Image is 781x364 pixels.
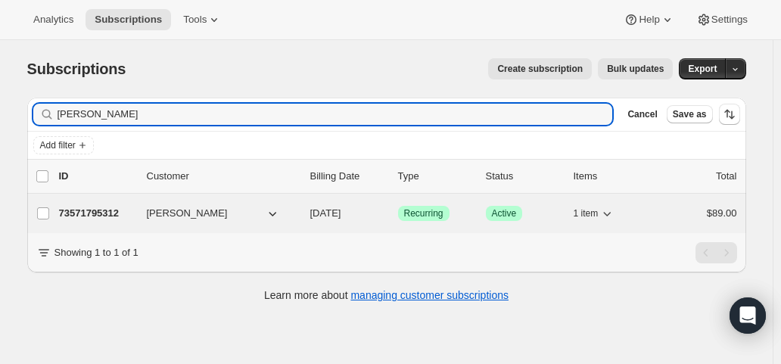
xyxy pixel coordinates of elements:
[639,14,659,26] span: Help
[404,207,443,219] span: Recurring
[86,9,171,30] button: Subscriptions
[147,169,298,184] p: Customer
[174,9,231,30] button: Tools
[59,169,737,184] div: IDCustomerBilling DateTypeStatusItemsTotal
[95,14,162,26] span: Subscriptions
[707,207,737,219] span: $89.00
[58,104,613,125] input: Filter subscribers
[486,169,562,184] p: Status
[310,207,341,219] span: [DATE]
[574,169,649,184] div: Items
[59,169,135,184] p: ID
[695,242,737,263] nav: Pagination
[350,289,509,301] a: managing customer subscriptions
[398,169,474,184] div: Type
[59,203,737,224] div: 73571795312[PERSON_NAME][DATE]SuccessRecurringSuccessActive1 item$89.00
[33,136,94,154] button: Add filter
[138,201,289,226] button: [PERSON_NAME]
[687,9,757,30] button: Settings
[730,297,766,334] div: Open Intercom Messenger
[574,203,615,224] button: 1 item
[574,207,599,219] span: 1 item
[627,108,657,120] span: Cancel
[598,58,673,79] button: Bulk updates
[615,9,683,30] button: Help
[264,288,509,303] p: Learn more about
[147,206,228,221] span: [PERSON_NAME]
[716,169,736,184] p: Total
[497,63,583,75] span: Create subscription
[24,9,82,30] button: Analytics
[673,108,707,120] span: Save as
[607,63,664,75] span: Bulk updates
[711,14,748,26] span: Settings
[621,105,663,123] button: Cancel
[183,14,207,26] span: Tools
[688,63,717,75] span: Export
[27,61,126,77] span: Subscriptions
[59,206,135,221] p: 73571795312
[719,104,740,125] button: Sort the results
[679,58,726,79] button: Export
[40,139,76,151] span: Add filter
[33,14,73,26] span: Analytics
[310,169,386,184] p: Billing Date
[488,58,592,79] button: Create subscription
[492,207,517,219] span: Active
[54,245,138,260] p: Showing 1 to 1 of 1
[667,105,713,123] button: Save as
